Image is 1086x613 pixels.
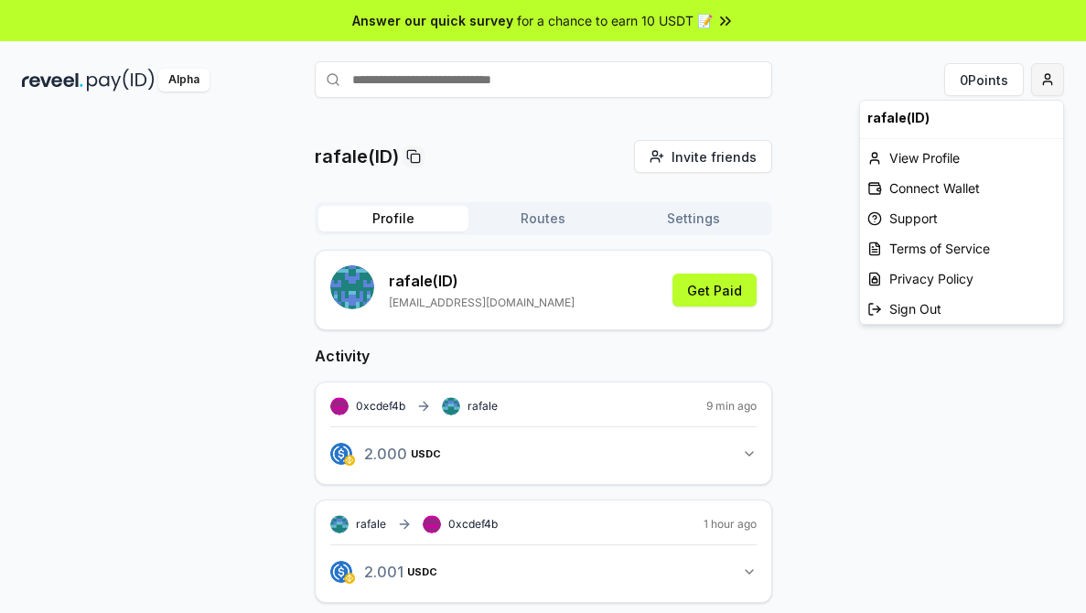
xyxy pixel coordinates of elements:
a: Privacy Policy [860,263,1063,294]
a: Support [860,203,1063,233]
div: rafale(ID) [860,101,1063,134]
div: Sign Out [860,294,1063,324]
div: Connect Wallet [860,173,1063,203]
div: View Profile [860,143,1063,173]
a: Terms of Service [860,233,1063,263]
